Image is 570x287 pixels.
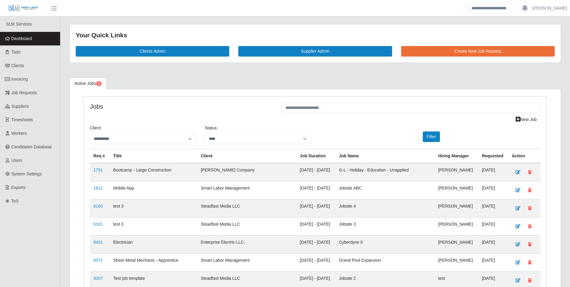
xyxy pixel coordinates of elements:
a: 8571 [93,258,103,263]
a: 9207 [93,276,103,281]
span: Timesheets [11,117,33,122]
td: [DATE] [478,181,508,199]
td: Jobsite 4 [335,199,434,217]
td: [DATE] [478,199,508,217]
a: 8451 [93,240,103,245]
span: Candidates Database [11,144,52,149]
td: test 3 [110,199,197,217]
td: [PERSON_NAME] [434,217,478,235]
button: Filter [423,131,440,142]
td: test 3 [110,217,197,235]
a: 1812 [93,186,103,190]
a: Active Jobs [69,78,107,89]
span: Invoicing [11,77,28,82]
th: Title [110,149,197,163]
td: [DATE] - [DATE] [296,253,335,271]
span: System Settings [11,171,42,176]
span: ToS [11,199,19,203]
h4: Jobs [90,103,273,110]
td: Bootcamp - Large Construction [110,163,197,181]
td: [DATE] - [DATE] [296,217,335,235]
td: Smart Labor Management [197,181,296,199]
th: Job Name [335,149,434,163]
th: Action [508,149,541,163]
th: Requested [478,149,508,163]
td: Steadfast Media LLC [197,217,296,235]
td: [PERSON_NAME] [434,181,478,199]
td: Smart Labor Management [197,253,296,271]
td: G-L - Holiday - Education - Unapplied [335,163,434,181]
td: Jobsite 3 [335,217,434,235]
a: New Job [512,114,541,125]
td: [DATE] [478,235,508,253]
td: Mobile App [110,181,197,199]
span: Job Requests [11,90,37,95]
a: Clients Admin [76,46,229,57]
a: [PERSON_NAME] [532,5,567,11]
span: Clients [11,63,24,68]
span: Exports [11,185,26,190]
a: Create New Job Request [401,46,555,57]
td: [PERSON_NAME] [434,163,478,181]
input: Search [468,3,517,14]
span: Todo [11,50,20,54]
td: Steadfast Media LLC [197,199,296,217]
td: [DATE] - [DATE] [296,181,335,199]
td: [PERSON_NAME] [434,235,478,253]
td: Cyberdyne II [335,235,434,253]
td: [PERSON_NAME] Company [197,163,296,181]
td: [DATE] [478,217,508,235]
td: [DATE] - [DATE] [296,199,335,217]
td: [PERSON_NAME] [434,199,478,217]
td: Enterprise Electric LLC. [197,235,296,253]
a: Supplier Admin [238,46,392,57]
img: SLM Logo [8,5,38,12]
td: Electrician [110,235,197,253]
span: SLM Services [6,22,32,26]
th: Client [197,149,296,163]
td: [DATE] [478,163,508,181]
span: Dashboard [11,36,32,41]
span: Suppliers [11,104,29,109]
td: [DATE] [478,253,508,271]
th: Hiring Manager [434,149,478,163]
div: Your Quick Links [76,30,555,40]
span: Workers [11,131,27,136]
a: 6161 [93,222,103,227]
th: Req # [90,149,110,163]
td: [DATE] - [DATE] [296,235,335,253]
a: 6160 [93,204,103,208]
a: 1791 [93,168,103,172]
td: [DATE] - [DATE] [296,163,335,181]
td: Grand Pool Expansion [335,253,434,271]
td: Sheet Metal Mechanic - Apprentice [110,253,197,271]
td: Jobsite ABC [335,181,434,199]
th: Job Duration [296,149,335,163]
label: Status: [205,125,218,131]
td: [PERSON_NAME] [434,253,478,271]
span: Pending Jobs [96,81,102,86]
label: Client: [90,125,102,131]
span: Users [11,158,23,163]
